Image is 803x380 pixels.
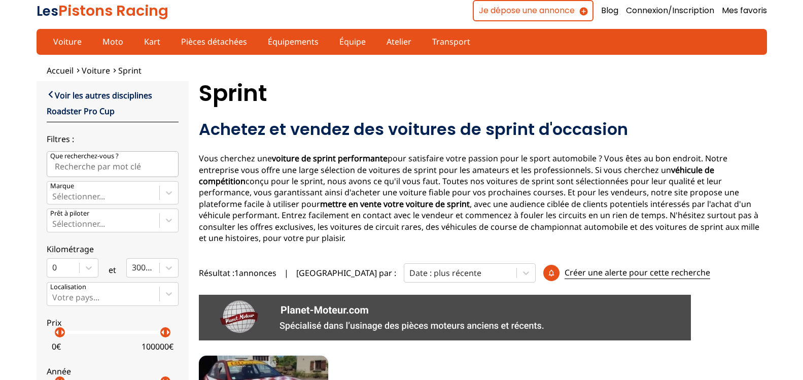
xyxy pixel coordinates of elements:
[722,5,767,16] a: Mes favoris
[52,341,61,352] p: 0 €
[47,65,74,76] a: Accueil
[320,198,470,210] strong: mettre en vente votre voiture de sprint
[52,263,54,272] input: 0
[50,152,119,161] p: Que recherchez-vous ?
[199,153,767,244] p: Vous cherchez une pour satisfaire votre passion pour le sport automobile ? Vous êtes au bon endro...
[52,293,54,302] input: Votre pays...
[261,33,325,50] a: Équipements
[109,264,116,275] p: et
[82,65,110,76] a: Voiture
[47,366,179,377] p: Année
[174,33,254,50] a: Pièces détachées
[296,267,396,279] p: [GEOGRAPHIC_DATA] par :
[47,133,179,145] p: Filtres :
[199,164,714,187] strong: véhicule de compétition
[96,33,130,50] a: Moto
[626,5,714,16] a: Connexion/Inscription
[50,182,74,191] p: Marque
[137,33,167,50] a: Kart
[199,81,767,106] h1: Sprint
[380,33,418,50] a: Atelier
[51,326,63,338] p: arrow_left
[199,267,276,279] span: Résultat : 1 annonces
[37,2,58,20] span: Les
[333,33,372,50] a: Équipe
[272,153,388,164] strong: voiture de sprint performante
[565,267,710,279] p: Créer une alerte pour cette recherche
[47,89,152,101] a: Voir les autres disciplines
[47,244,179,255] p: Kilométrage
[52,219,54,228] input: Prêt à piloterSélectionner...
[47,151,179,177] input: Que recherchez-vous ?
[47,33,88,50] a: Voiture
[601,5,618,16] a: Blog
[56,326,68,338] p: arrow_right
[37,1,168,21] a: LesPistons Racing
[162,326,174,338] p: arrow_right
[118,65,142,76] a: Sprint
[157,326,169,338] p: arrow_left
[199,119,767,140] h2: Achetez et vendez des voitures de sprint d'occasion
[50,209,89,218] p: Prêt à piloter
[284,267,289,279] span: |
[47,317,179,328] p: Prix
[50,283,86,292] p: Localisation
[142,341,173,352] p: 100000 €
[426,33,477,50] a: Transport
[132,263,134,272] input: 300000
[52,192,54,201] input: MarqueSélectionner...
[47,106,115,117] a: Roadster Pro Cup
